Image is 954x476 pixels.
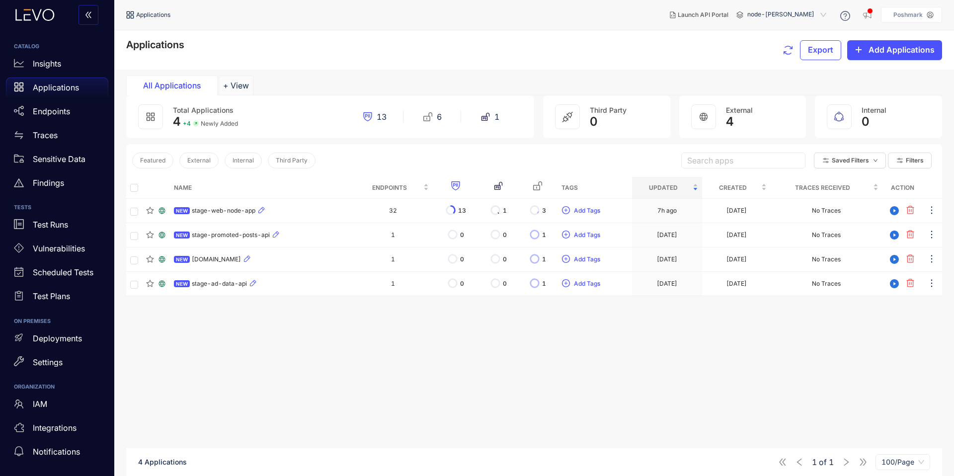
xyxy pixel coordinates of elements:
p: Endpoints [33,107,70,116]
button: Filters [888,153,932,168]
a: Integrations [6,418,108,442]
span: NEW [174,256,190,263]
a: Vulnerabilities [6,239,108,263]
span: Internal [862,106,886,114]
span: Add Tags [574,280,600,287]
p: Scheduled Tests [33,268,93,277]
span: Add Tags [574,232,600,238]
h6: ON PREMISES [14,318,100,324]
span: Add Tags [574,207,600,214]
span: NEW [174,232,190,238]
span: plus-circle [562,279,570,288]
button: Third Party [268,153,316,168]
span: double-left [84,11,92,20]
span: 13 [458,207,466,214]
span: 1 [542,232,546,238]
span: + 4 [183,120,191,127]
p: Poshmark [893,11,923,18]
span: Filters [906,157,924,164]
th: Endpoints [353,177,433,199]
button: ellipsis [926,251,937,267]
span: play-circle [887,255,902,264]
p: Notifications [33,447,80,456]
a: Findings [6,173,108,197]
span: Add Tags [574,256,600,263]
span: NEW [174,207,190,214]
button: plus-circleAdd Tags [561,203,601,219]
span: Applications [126,39,184,51]
th: Tags [557,177,633,199]
span: 1 [542,256,546,263]
span: 0 [503,280,507,287]
a: Test Plans [6,287,108,311]
span: down [873,158,878,163]
span: plus-circle [562,255,570,264]
span: play-circle [887,279,902,288]
div: [DATE] [657,280,677,287]
div: [DATE] [657,232,677,238]
span: plus [855,46,863,55]
a: Applications [6,78,108,101]
span: stage-web-node-app [192,207,255,214]
span: ellipsis [927,254,937,265]
span: 13 [377,112,387,121]
button: External [179,153,219,168]
span: stage-promoted-posts-api [192,232,270,238]
span: 4 [173,114,181,129]
div: [DATE] [726,280,747,287]
span: 0 [503,232,507,238]
button: Featured [132,153,173,168]
span: 1 [829,458,834,467]
button: plus-circleAdd Tags [561,276,601,292]
span: NEW [174,280,190,287]
span: 0 [460,232,464,238]
button: play-circle [886,203,902,219]
span: 0 [862,115,870,129]
a: Endpoints [6,101,108,125]
button: play-circle [886,227,902,243]
td: 1 [353,247,433,272]
span: node-mapp [747,7,828,23]
span: swap [14,130,24,140]
button: ellipsis [926,203,937,219]
button: Export [800,40,841,60]
span: 0 [460,280,464,287]
h6: CATALOG [14,44,100,50]
span: ellipsis [927,230,937,241]
a: IAM [6,394,108,418]
p: Insights [33,59,61,68]
span: stage-ad-data-api [192,280,247,287]
td: 32 [353,199,433,223]
span: 1 [494,112,499,121]
p: Vulnerabilities [33,244,85,253]
div: No Traces [812,280,841,287]
span: plus-circle [562,231,570,239]
p: Traces [33,131,58,140]
button: Launch API Portal [662,7,736,23]
span: 4 [726,115,734,129]
button: Add tab [219,76,253,95]
div: [DATE] [726,256,747,263]
span: 1 [503,207,507,214]
span: star [146,231,154,239]
p: Sensitive Data [33,155,85,163]
p: IAM [33,399,47,408]
button: plus-circleAdd Tags [561,251,601,267]
button: Internal [225,153,262,168]
span: star [146,280,154,288]
td: 1 [353,223,433,247]
div: No Traces [812,232,841,238]
span: team [14,399,24,409]
div: [DATE] [726,207,747,214]
span: 1 [542,280,546,287]
span: ellipsis [927,205,937,217]
span: Traces Received [775,182,871,193]
button: ellipsis [926,227,937,243]
span: Created [706,182,759,193]
span: Applications [136,11,170,18]
div: [DATE] [726,232,747,238]
span: Launch API Portal [678,11,728,18]
span: warning [14,178,24,188]
span: Total Applications [173,106,234,114]
span: 4 Applications [138,458,187,466]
